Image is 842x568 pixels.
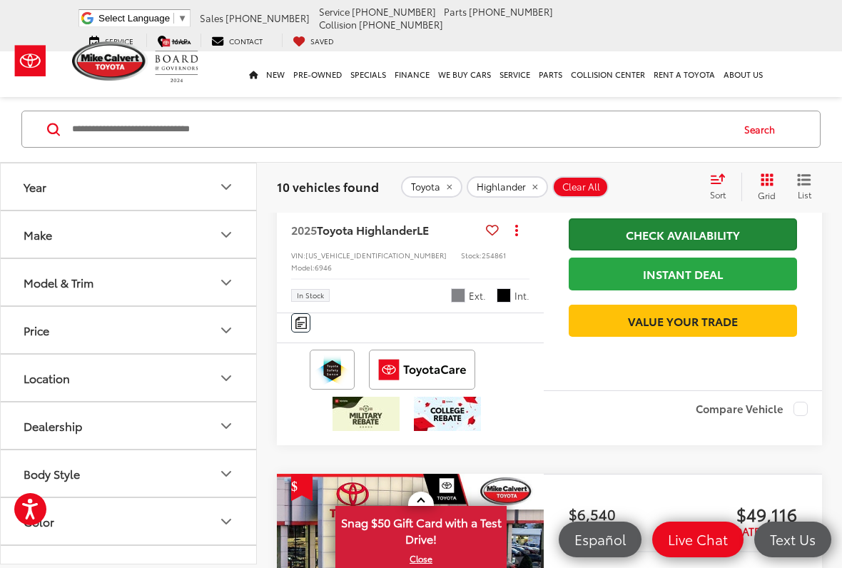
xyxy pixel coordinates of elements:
div: Body Style [218,465,235,482]
span: Highlander [477,181,526,193]
a: New [262,51,289,97]
button: Actions [504,217,529,242]
button: Select sort value [703,173,741,201]
div: Color [218,513,235,530]
a: Español [559,522,641,557]
span: In Stock [297,292,324,299]
button: Clear All [552,176,609,198]
a: Live Chat [652,522,744,557]
span: Clear All [562,181,600,193]
span: Saved [310,36,334,46]
a: Value Your Trade [569,305,797,337]
a: 2025Toyota HighlanderLE [291,222,480,238]
a: Select Language​ [98,13,187,24]
span: 10 vehicles found [277,178,379,195]
span: [PHONE_NUMBER] [359,18,443,31]
div: Dealership [24,419,82,432]
a: About Us [719,51,767,97]
span: Toyota [411,181,440,193]
span: Stock: [461,250,482,260]
span: Sales [200,11,223,24]
span: Service [105,36,133,46]
span: ▼ [178,13,187,24]
span: Collision [319,18,357,31]
span: Celestial Silver Metallic [451,288,465,303]
a: Map [146,34,198,47]
span: Text Us [763,530,823,548]
div: Price [218,322,235,339]
a: Instant Deal [569,258,797,290]
span: [PHONE_NUMBER] [469,5,553,18]
span: Service [319,5,350,18]
button: PricePrice [1,307,258,353]
div: Model & Trim [24,275,93,289]
a: Rent a Toyota [649,51,719,97]
a: My Saved Vehicles [282,34,345,47]
span: 6946 [315,262,332,273]
span: ​ [173,13,174,24]
button: remove Toyota [401,176,462,198]
span: [US_VEHICLE_IDENTIFICATION_NUMBER] [305,250,447,260]
div: Make [24,228,52,241]
a: Finance [390,51,434,97]
span: 254861 [482,250,506,260]
span: List [797,188,811,201]
a: Service [78,34,144,47]
a: Contact [201,34,273,47]
img: /static/brand-toyota/National_Assets/toyota-military-rebate.jpeg?height=48 [333,397,400,431]
div: Price [24,323,49,337]
span: $6,540 [569,503,683,524]
span: Español [567,530,633,548]
img: Mike Calvert Toyota [72,41,148,81]
span: Snag $50 Gift Card with a Test Drive! [337,507,505,551]
span: $49,116 [683,503,797,524]
label: Compare Vehicle [696,402,808,416]
a: Specials [346,51,390,97]
div: Make [218,226,235,243]
button: LocationLocation [1,355,258,401]
span: Ext. [469,289,486,303]
button: remove Highlander [467,176,548,198]
div: Model & Trim [218,274,235,291]
a: WE BUY CARS [434,51,495,97]
span: Toyota Highlander [317,221,417,238]
a: Service [495,51,534,97]
span: Get Price Drop Alert [291,474,313,501]
span: Int. [514,289,529,303]
a: Text Us [754,522,831,557]
img: /static/brand-toyota/National_Assets/toyota-college-grad.jpeg?height=48 [414,397,481,431]
button: Comments [291,313,310,333]
span: Contact [229,36,263,46]
button: Model & TrimModel & Trim [1,259,258,305]
button: DealershipDealership [1,402,258,449]
input: Search by Make, Model, or Keyword [71,112,731,146]
div: Location [218,370,235,387]
span: [PHONE_NUMBER] [352,5,436,18]
a: Home [245,51,262,97]
button: Body StyleBody Style [1,450,258,497]
a: Collision Center [567,51,649,97]
button: ColorColor [1,498,258,544]
a: Check Availability [569,218,797,250]
span: LE [417,221,429,238]
button: Search [731,111,796,147]
button: YearYear [1,163,258,210]
span: 2025 [291,221,317,238]
span: Parts [444,5,467,18]
div: Body Style [24,467,80,480]
button: List View [786,173,822,201]
div: Year [218,178,235,196]
div: Location [24,371,70,385]
img: Comments [295,317,307,329]
span: dropdown dots [515,224,518,235]
span: Model: [291,262,315,273]
span: Sort [710,188,726,201]
div: Dealership [218,417,235,435]
div: Color [24,514,54,528]
img: Toyota [4,38,57,84]
button: Grid View [741,173,786,201]
span: Grid [758,189,776,201]
span: VIN: [291,250,305,260]
img: Toyota Safety Sense Mike Calvert Toyota Houston TX [313,353,352,387]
